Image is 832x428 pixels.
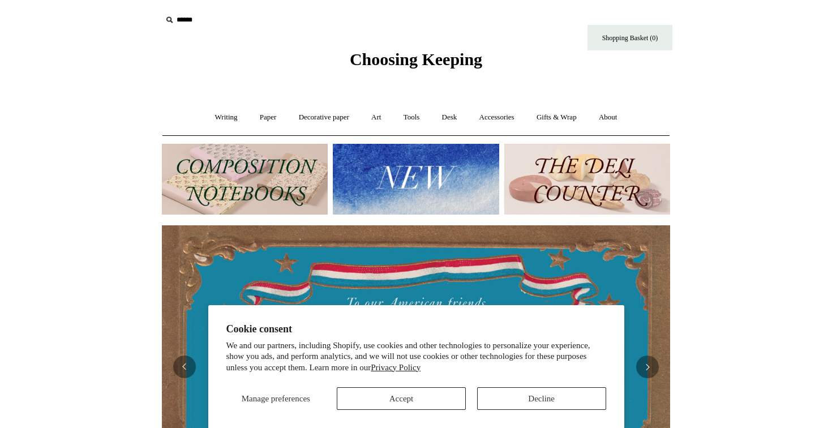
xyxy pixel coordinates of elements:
[205,102,248,132] a: Writing
[469,102,525,132] a: Accessories
[393,102,430,132] a: Tools
[162,144,328,215] img: 202302 Composition ledgers.jpg__PID:69722ee6-fa44-49dd-a067-31375e5d54ec
[350,59,482,67] a: Choosing Keeping
[432,102,468,132] a: Desk
[289,102,359,132] a: Decorative paper
[350,50,482,69] span: Choosing Keeping
[504,144,670,215] img: The Deli Counter
[226,387,325,410] button: Manage preferences
[361,102,391,132] a: Art
[371,363,421,372] a: Privacy Policy
[477,387,606,410] button: Decline
[250,102,287,132] a: Paper
[587,25,672,50] a: Shopping Basket (0)
[226,340,606,374] p: We and our partners, including Shopify, use cookies and other technologies to personalize your ex...
[226,323,606,335] h2: Cookie consent
[526,102,587,132] a: Gifts & Wrap
[333,144,499,215] img: New.jpg__PID:f73bdf93-380a-4a35-bcfe-7823039498e1
[589,102,628,132] a: About
[173,356,196,378] button: Previous
[242,394,310,403] span: Manage preferences
[337,387,466,410] button: Accept
[636,356,659,378] button: Next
